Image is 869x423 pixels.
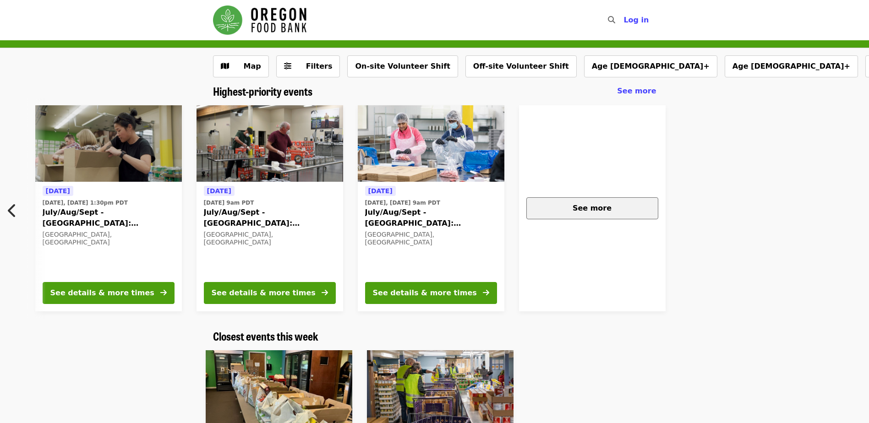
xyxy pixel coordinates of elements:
img: July/Aug/Sept - Portland: Repack/Sort (age 16+) organized by Oregon Food Bank [197,105,343,182]
button: Log in [616,11,656,29]
i: arrow-right icon [322,288,328,297]
span: Map [244,62,261,70]
a: See details for "July/Aug/Sept - Portland: Repack/Sort (age 16+)" [197,105,343,311]
time: [DATE], [DATE] 9am PDT [365,199,440,207]
i: map icon [221,62,229,70]
span: See more [617,87,656,95]
button: Off-site Volunteer Shift [465,55,577,77]
div: See details & more times [50,287,154,298]
a: See details for "July/Aug/Sept - Portland: Repack/Sort (age 8+)" [35,105,182,311]
time: [DATE], [DATE] 1:30pm PDT [43,199,128,207]
span: [DATE] [207,187,231,195]
span: Log in [623,16,649,24]
button: See more [526,197,658,219]
img: July/Aug/Sept - Portland: Repack/Sort (age 8+) organized by Oregon Food Bank [35,105,182,182]
button: On-site Volunteer Shift [347,55,458,77]
time: [DATE] 9am PDT [204,199,254,207]
a: See details for "July/Aug/Sept - Beaverton: Repack/Sort (age 10+)" [358,105,504,311]
a: Closest events this week [213,330,318,343]
span: Filters [306,62,333,70]
div: [GEOGRAPHIC_DATA], [GEOGRAPHIC_DATA] [365,231,497,246]
button: Age [DEMOGRAPHIC_DATA]+ [584,55,717,77]
button: See details & more times [204,282,336,304]
img: July/Aug/Sept - Beaverton: Repack/Sort (age 10+) organized by Oregon Food Bank [358,105,504,182]
i: search icon [608,16,615,24]
i: arrow-right icon [160,288,167,297]
a: Highest-priority events [213,85,312,98]
div: Closest events this week [206,330,664,343]
i: chevron-left icon [8,202,17,219]
div: See details & more times [373,287,477,298]
span: July/Aug/Sept - [GEOGRAPHIC_DATA]: Repack/Sort (age [DEMOGRAPHIC_DATA]+) [204,207,336,229]
button: Show map view [213,55,269,77]
span: See more [573,204,612,212]
span: [DATE] [46,187,70,195]
button: See details & more times [43,282,175,304]
button: See details & more times [365,282,497,304]
span: [DATE] [368,187,393,195]
a: See more [617,86,656,97]
span: July/Aug/Sept - [GEOGRAPHIC_DATA]: Repack/Sort (age [DEMOGRAPHIC_DATA]+) [365,207,497,229]
button: Filters (0 selected) [276,55,340,77]
a: See more [519,105,666,311]
div: [GEOGRAPHIC_DATA], [GEOGRAPHIC_DATA] [43,231,175,246]
input: Search [621,9,628,31]
div: See details & more times [212,287,316,298]
span: Closest events this week [213,328,318,344]
i: arrow-right icon [483,288,489,297]
img: Oregon Food Bank - Home [213,5,306,35]
button: Age [DEMOGRAPHIC_DATA]+ [725,55,858,77]
i: sliders-h icon [284,62,291,70]
span: July/Aug/Sept - [GEOGRAPHIC_DATA]: Repack/Sort (age [DEMOGRAPHIC_DATA]+) [43,207,175,229]
span: Highest-priority events [213,83,312,99]
div: [GEOGRAPHIC_DATA], [GEOGRAPHIC_DATA] [204,231,336,246]
div: Highest-priority events [206,85,664,98]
